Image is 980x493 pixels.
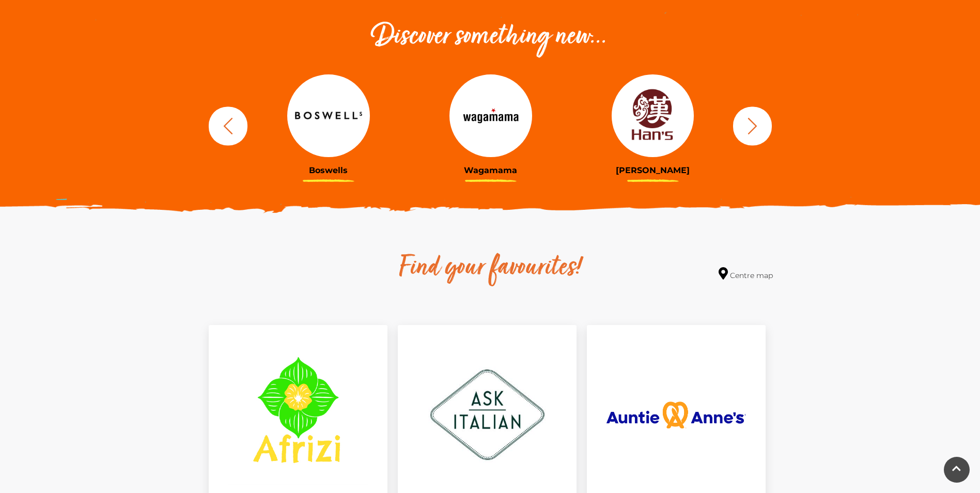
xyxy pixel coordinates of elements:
[204,21,777,54] h2: Discover something new...
[417,74,564,175] a: Wagamama
[255,165,402,175] h3: Boswells
[580,74,726,175] a: [PERSON_NAME]
[302,252,679,285] h2: Find your favourites!
[719,267,773,281] a: Centre map
[580,165,726,175] h3: [PERSON_NAME]
[255,74,402,175] a: Boswells
[417,165,564,175] h3: Wagamama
